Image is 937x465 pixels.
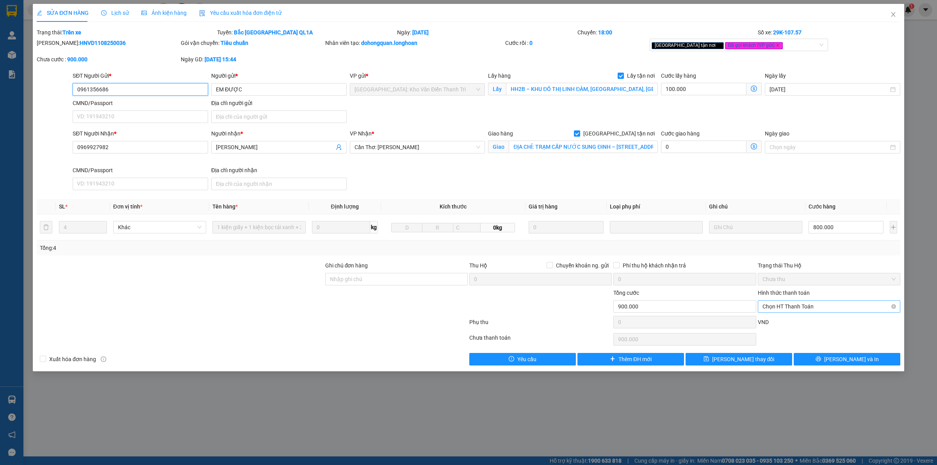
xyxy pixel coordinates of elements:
input: Ngày giao [770,143,889,151]
button: plusThêm ĐH mới [577,353,684,365]
span: close [717,43,721,47]
span: Hà Nội: Kho Văn Điển Thanh Trì [354,84,481,95]
span: Tên hàng [212,203,238,210]
b: 29K-107.57 [773,29,802,36]
span: close-circle [891,304,896,309]
span: Giá trị hàng [529,203,558,210]
span: SL [59,203,65,210]
span: Lấy tận nơi [624,71,658,80]
span: Lịch sử [101,10,129,16]
div: Địa chỉ người gửi [211,99,347,107]
div: Trạng thái Thu Hộ [758,261,900,270]
span: close [776,43,780,47]
label: Cước lấy hàng [661,73,696,79]
div: Tuyến: [216,28,397,37]
input: Cước lấy hàng [661,83,746,95]
div: Chuyến: [577,28,757,37]
button: plus [890,221,897,233]
div: VP gửi [350,71,485,80]
span: VND [758,319,769,325]
div: Tổng: 4 [40,244,362,252]
input: 0 [529,221,604,233]
input: C [453,223,481,232]
input: D [391,223,422,232]
input: Ghi chú đơn hàng [325,273,468,285]
span: picture [141,10,147,16]
button: Close [882,4,904,26]
span: Thêm ĐH mới [618,355,652,363]
span: Tổng cước [613,290,639,296]
label: Hình thức thanh toán [758,290,810,296]
span: Xuất hóa đơn hàng [46,355,99,363]
b: Tiêu chuẩn [221,40,248,46]
input: Địa chỉ của người nhận [211,178,347,190]
span: printer [816,356,821,362]
div: [PERSON_NAME]: [37,39,179,47]
span: kg [370,221,378,233]
label: Ghi chú đơn hàng [325,262,368,269]
span: Yêu cầu [517,355,536,363]
label: Ngày giao [765,130,789,137]
span: Đã gọi khách (VP gửi) [725,42,783,49]
span: Định lượng [331,203,359,210]
span: clock-circle [101,10,107,16]
div: Ngày GD: [181,55,323,64]
input: VD: Bàn, Ghế [212,221,305,233]
img: icon [199,10,205,16]
b: [DATE] 15:44 [205,56,236,62]
span: Ảnh kiện hàng [141,10,187,16]
span: edit [37,10,42,16]
span: save [704,356,709,362]
div: Phụ thu [468,318,613,331]
span: Lấy hàng [488,73,511,79]
span: SỬA ĐƠN HÀNG [37,10,89,16]
input: Lấy tận nơi [506,83,658,95]
span: Cước hàng [809,203,835,210]
div: Ngày: [396,28,577,37]
span: Thu Hộ [469,262,487,269]
div: Gói vận chuyển: [181,39,323,47]
span: info-circle [101,356,106,362]
span: [PERSON_NAME] thay đổi [712,355,775,363]
input: Giao tận nơi [509,141,658,153]
div: CMND/Passport [73,166,208,175]
b: [DATE] [412,29,429,36]
span: Chuyển khoản ng. gửi [553,261,612,270]
span: Chưa thu [762,273,896,285]
th: Loại phụ phí [607,199,706,214]
div: Chưa cước : [37,55,179,64]
input: Cước giao hàng [661,141,746,153]
label: Cước giao hàng [661,130,700,137]
span: Kích thước [440,203,467,210]
div: Người gửi [211,71,347,80]
div: Số xe: [757,28,901,37]
div: Cước rồi : [505,39,648,47]
span: plus [610,356,615,362]
input: Ghi Chú [709,221,802,233]
span: Giao hàng [488,130,513,137]
th: Ghi chú [706,199,805,214]
span: Cần Thơ: Kho Ninh Kiều [354,141,481,153]
div: Chưa thanh toán [468,333,613,347]
button: printer[PERSON_NAME] và In [794,353,900,365]
input: Ngày lấy [770,85,889,94]
b: 900.000 [67,56,87,62]
span: close [890,11,896,18]
input: R [422,223,453,232]
div: Người nhận [211,129,347,138]
span: Lấy [488,83,506,95]
div: SĐT Người Gửi [73,71,208,80]
b: Bắc [GEOGRAPHIC_DATA] QL1A [234,29,313,36]
span: [GEOGRAPHIC_DATA] tận nơi [652,42,724,49]
div: SĐT Người Nhận [73,129,208,138]
b: dohongquan.longhoan [361,40,417,46]
span: exclamation-circle [509,356,514,362]
span: Giao [488,141,509,153]
span: dollar-circle [751,143,757,150]
span: Phí thu hộ khách nhận trả [620,261,689,270]
div: Trạng thái: [36,28,216,37]
label: Ngày lấy [765,73,786,79]
button: exclamation-circleYêu cầu [469,353,576,365]
b: 18:00 [598,29,612,36]
span: user-add [336,144,342,150]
